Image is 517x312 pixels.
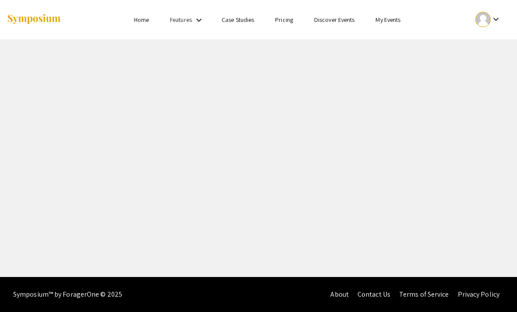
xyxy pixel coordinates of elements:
a: Case Studies [222,16,254,24]
a: Pricing [275,16,293,24]
a: About [330,290,349,299]
mat-icon: Expand account dropdown [491,14,501,25]
a: Home [134,16,149,24]
mat-icon: Expand Features list [194,15,204,25]
div: Symposium™ by ForagerOne © 2025 [13,277,122,312]
a: Features [170,16,192,24]
a: Terms of Service [399,290,449,299]
a: My Events [375,16,400,24]
a: Discover Events [314,16,355,24]
a: Privacy Policy [458,290,499,299]
a: Contact Us [358,290,390,299]
img: Symposium by ForagerOne [7,14,61,25]
button: Expand account dropdown [466,10,510,29]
